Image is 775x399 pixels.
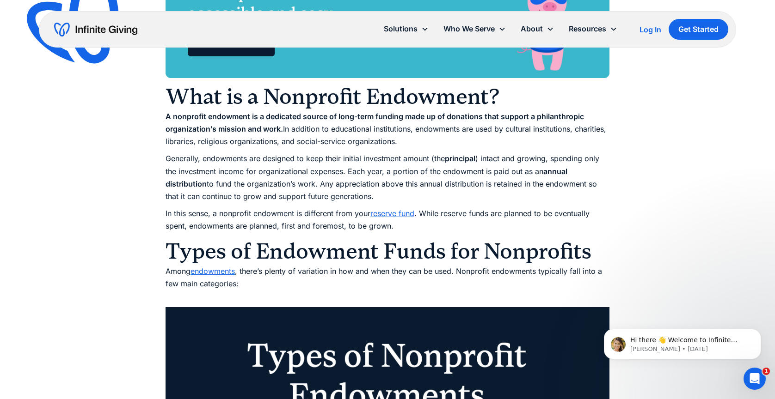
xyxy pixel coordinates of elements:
div: About [521,23,543,35]
iframe: Intercom notifications message [590,309,775,374]
div: Who We Serve [436,19,513,39]
div: Resources [569,23,606,35]
p: Among , there’s plenty of variation in how and when they can be used. Nonprofit endowments typica... [166,265,609,303]
p: Generally, endowments are designed to keep their initial investment amount (the ) intact and grow... [166,152,609,203]
a: home [54,22,137,37]
div: Resources [561,19,625,39]
strong: A nonprofit endowment is a dedicated source of long-term funding made up of donations that suppor... [166,112,584,133]
p: In this sense, a nonprofit endowment is different from your . While reserve funds are planned to ... [166,207,609,232]
div: Solutions [376,19,436,39]
div: Who We Serve [443,23,495,35]
strong: principal [445,154,475,163]
p: In addition to educational institutions, endowments are used by cultural institutions, charities,... [166,110,609,148]
div: Solutions [384,23,418,35]
h2: What is a Nonprofit Endowment? [166,83,609,110]
span: 1 [763,368,770,375]
div: Log In [640,26,661,33]
h2: Types of Endowment Funds for Nonprofits [166,237,609,265]
a: endowments [191,266,235,276]
iframe: Intercom live chat [744,368,766,390]
a: reserve fund [370,209,414,218]
a: Get Started [669,19,728,40]
div: About [513,19,561,39]
strong: annual distribution [166,167,567,188]
a: Log In [640,24,661,35]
